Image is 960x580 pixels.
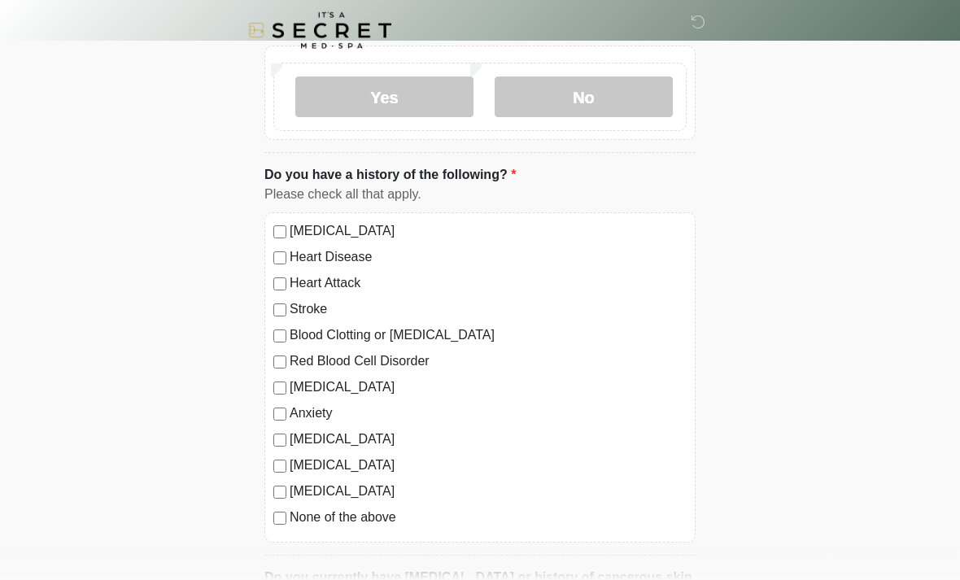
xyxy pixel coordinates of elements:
[273,408,286,421] input: Anxiety
[495,77,673,118] label: No
[273,486,286,499] input: [MEDICAL_DATA]
[290,222,687,242] label: [MEDICAL_DATA]
[290,508,687,528] label: None of the above
[273,434,286,447] input: [MEDICAL_DATA]
[290,404,687,424] label: Anxiety
[273,382,286,395] input: [MEDICAL_DATA]
[290,274,687,294] label: Heart Attack
[273,330,286,343] input: Blood Clotting or [MEDICAL_DATA]
[248,12,391,49] img: It's A Secret Med Spa Logo
[273,356,286,369] input: Red Blood Cell Disorder
[273,304,286,317] input: Stroke
[290,248,687,268] label: Heart Disease
[273,278,286,291] input: Heart Attack
[290,482,687,502] label: [MEDICAL_DATA]
[295,77,473,118] label: Yes
[273,460,286,473] input: [MEDICAL_DATA]
[264,185,696,205] div: Please check all that apply.
[290,456,687,476] label: [MEDICAL_DATA]
[290,352,687,372] label: Red Blood Cell Disorder
[290,378,687,398] label: [MEDICAL_DATA]
[290,326,687,346] label: Blood Clotting or [MEDICAL_DATA]
[264,166,516,185] label: Do you have a history of the following?
[273,252,286,265] input: Heart Disease
[273,226,286,239] input: [MEDICAL_DATA]
[273,512,286,525] input: None of the above
[290,430,687,450] label: [MEDICAL_DATA]
[290,300,687,320] label: Stroke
